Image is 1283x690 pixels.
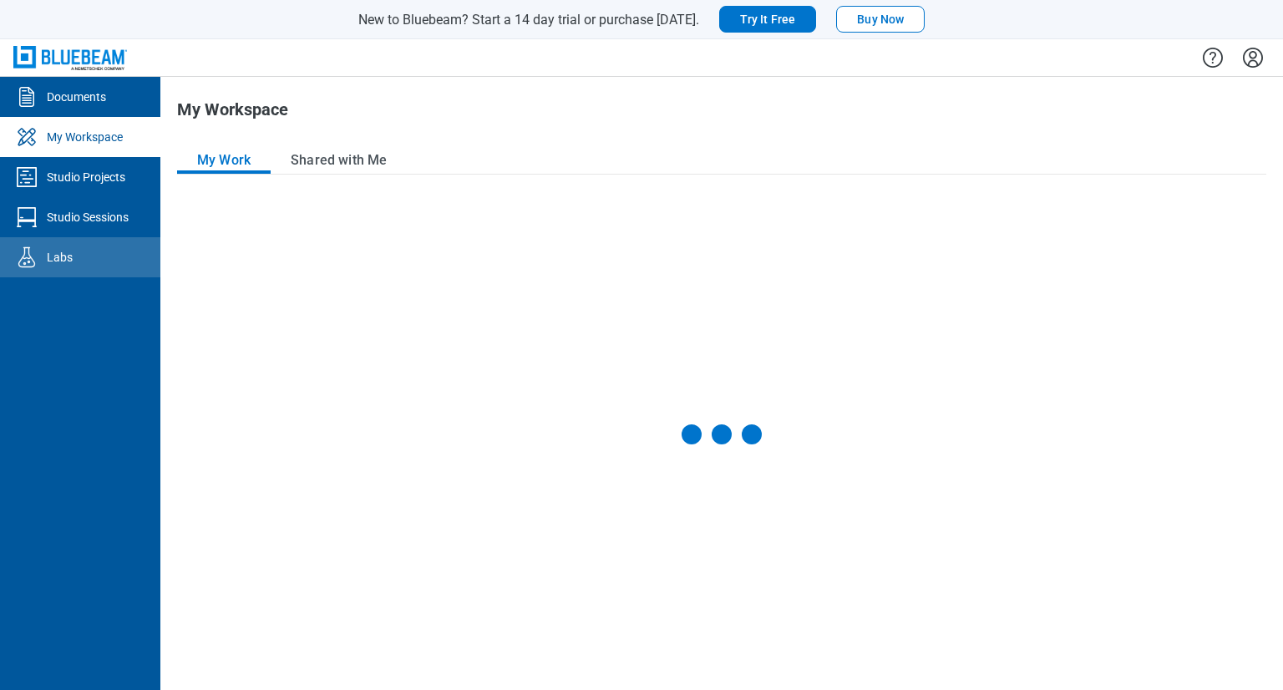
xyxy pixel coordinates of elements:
button: My Work [177,147,271,174]
img: Bluebeam, Inc. [13,46,127,70]
svg: Studio Projects [13,164,40,190]
h1: My Workspace [177,100,288,127]
div: Labs [47,249,73,266]
button: Buy Now [836,6,925,33]
span: New to Bluebeam? Start a 14 day trial or purchase [DATE]. [358,12,699,28]
button: Settings [1240,43,1266,72]
svg: Labs [13,244,40,271]
svg: Studio Sessions [13,204,40,231]
button: Shared with Me [271,147,407,174]
div: Loading My Workspace [682,424,762,444]
div: Studio Projects [47,169,125,185]
div: Documents [47,89,106,105]
svg: Documents [13,84,40,110]
div: My Workspace [47,129,123,145]
svg: My Workspace [13,124,40,150]
div: Studio Sessions [47,209,129,226]
button: Try It Free [719,6,817,33]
